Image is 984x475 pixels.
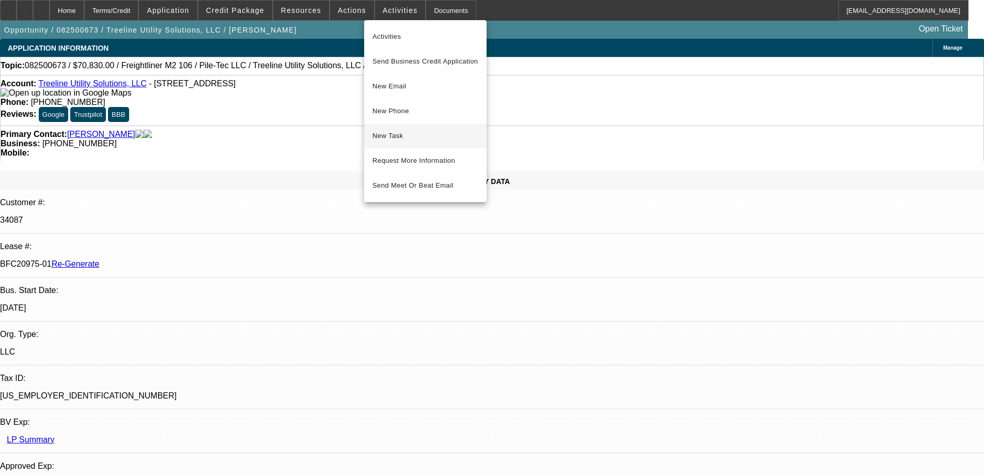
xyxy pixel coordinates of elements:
span: New Phone [372,105,478,117]
span: New Task [372,130,478,142]
span: Request More Information [372,155,478,167]
span: Send Business Credit Application [372,55,478,68]
span: Send Meet Or Beat Email [372,179,478,192]
span: Activities [372,30,478,43]
span: New Email [372,80,478,93]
